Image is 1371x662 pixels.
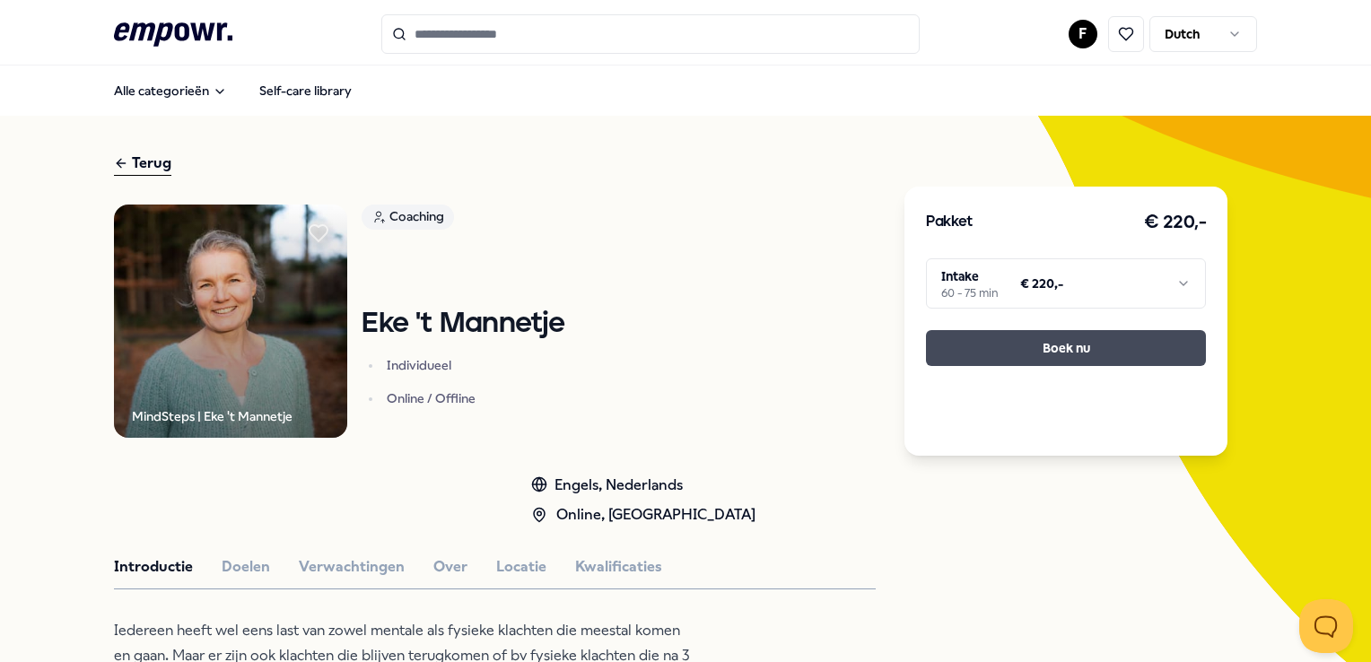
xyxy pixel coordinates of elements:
[575,555,662,579] button: Kwalificaties
[362,205,564,236] a: Coaching
[1069,20,1097,48] button: F
[222,555,270,579] button: Doelen
[1299,599,1353,653] iframe: Help Scout Beacon - Open
[531,503,755,527] div: Online, [GEOGRAPHIC_DATA]
[926,211,973,234] h3: Pakket
[387,356,564,374] p: Individueel
[362,309,564,340] h1: Eke 't Mannetje
[387,389,564,407] p: Online / Offline
[100,73,366,109] nav: Main
[926,330,1206,366] button: Boek nu
[245,73,366,109] a: Self-care library
[1144,208,1207,237] h3: € 220,-
[381,14,920,54] input: Search for products, categories or subcategories
[433,555,467,579] button: Over
[496,555,546,579] button: Locatie
[362,205,454,230] div: Coaching
[114,152,171,176] div: Terug
[114,205,347,438] img: Product Image
[100,73,241,109] button: Alle categorieën
[299,555,405,579] button: Verwachtingen
[114,555,193,579] button: Introductie
[132,406,293,426] div: MindSteps | Eke 't Mannetje
[531,474,755,497] div: Engels, Nederlands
